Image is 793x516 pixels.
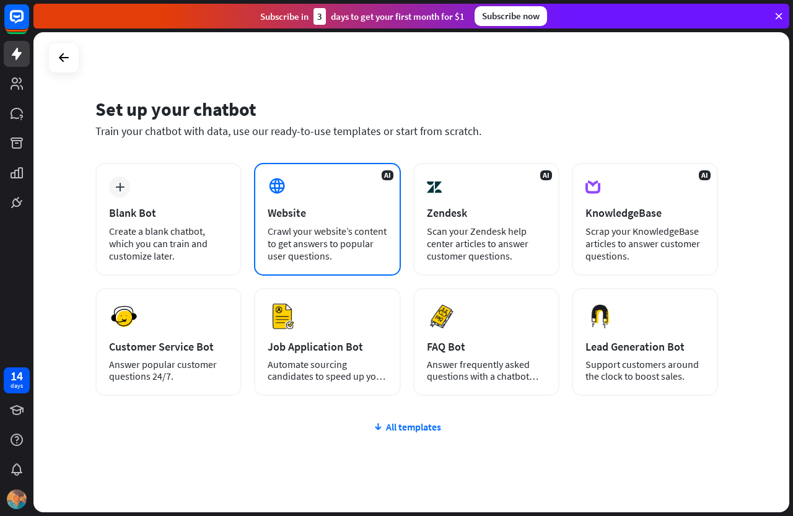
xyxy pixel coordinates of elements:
div: Blank Bot [109,206,228,220]
div: 14 [11,370,23,382]
div: Scrap your KnowledgeBase articles to answer customer questions. [585,225,704,262]
div: Subscribe now [475,6,547,26]
div: Automate sourcing candidates to speed up your hiring process. [268,359,387,382]
div: Support customers around the clock to boost sales. [585,359,704,382]
div: Subscribe in days to get your first month for $1 [260,8,465,25]
div: Train your chatbot with data, use our ready-to-use templates or start from scratch. [95,124,718,138]
div: Answer popular customer questions 24/7. [109,359,228,382]
div: Job Application Bot [268,339,387,354]
div: KnowledgeBase [585,206,704,220]
i: plus [115,183,125,191]
div: Customer Service Bot [109,339,228,354]
div: Website [268,206,387,220]
div: days [11,382,23,390]
div: Zendesk [427,206,546,220]
div: Answer frequently asked questions with a chatbot and save your time. [427,359,546,382]
div: All templates [95,421,718,433]
div: Create a blank chatbot, which you can train and customize later. [109,225,228,262]
span: AI [540,170,552,180]
div: Scan your Zendesk help center articles to answer customer questions. [427,225,546,262]
span: AI [699,170,711,180]
a: 14 days [4,367,30,393]
span: AI [382,170,393,180]
div: 3 [313,8,326,25]
div: Crawl your website’s content to get answers to popular user questions. [268,225,387,262]
div: Set up your chatbot [95,97,718,121]
div: Lead Generation Bot [585,339,704,354]
button: Open LiveChat chat widget [10,5,47,42]
div: FAQ Bot [427,339,546,354]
